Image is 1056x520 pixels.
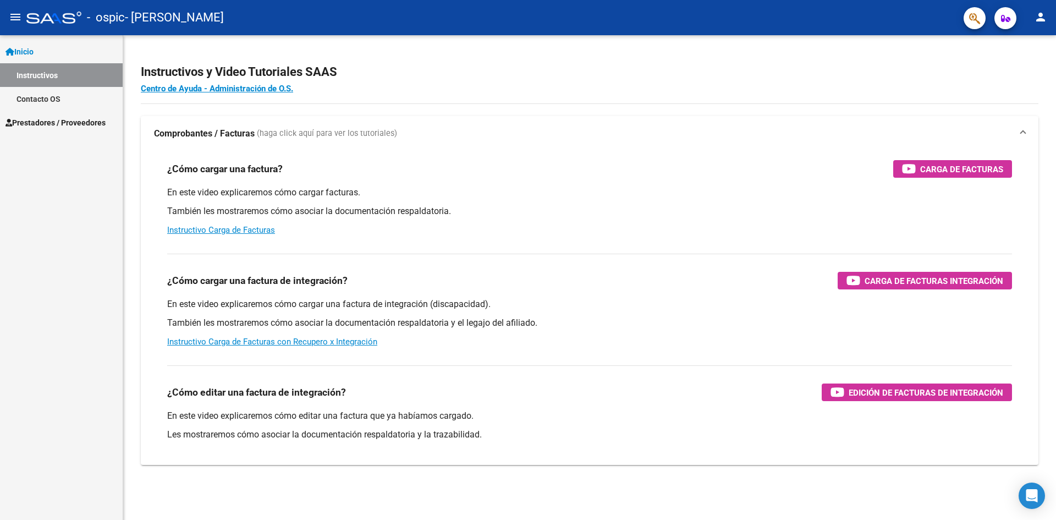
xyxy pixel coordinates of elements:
p: También les mostraremos cómo asociar la documentación respaldatoria. [167,205,1012,217]
span: Prestadores / Proveedores [5,117,106,129]
a: Centro de Ayuda - Administración de O.S. [141,84,293,94]
p: En este video explicaremos cómo cargar facturas. [167,187,1012,199]
span: - [PERSON_NAME] [125,6,224,30]
p: Les mostraremos cómo asociar la documentación respaldatoria y la trazabilidad. [167,429,1012,441]
mat-expansion-panel-header: Comprobantes / Facturas (haga click aquí para ver los tutoriales) [141,116,1038,151]
h3: ¿Cómo editar una factura de integración? [167,385,346,400]
mat-icon: person [1034,10,1047,24]
span: Carga de Facturas [920,162,1003,176]
div: Comprobantes / Facturas (haga click aquí para ver los tutoriales) [141,151,1038,465]
span: Edición de Facturas de integración [849,386,1003,399]
div: Open Intercom Messenger [1019,483,1045,509]
button: Edición de Facturas de integración [822,384,1012,401]
span: - ospic [87,6,125,30]
a: Instructivo Carga de Facturas con Recupero x Integración [167,337,377,347]
span: Inicio [5,46,34,58]
p: En este video explicaremos cómo cargar una factura de integración (discapacidad). [167,298,1012,310]
p: En este video explicaremos cómo editar una factura que ya habíamos cargado. [167,410,1012,422]
h3: ¿Cómo cargar una factura de integración? [167,273,348,288]
h3: ¿Cómo cargar una factura? [167,161,283,177]
h2: Instructivos y Video Tutoriales SAAS [141,62,1038,83]
a: Instructivo Carga de Facturas [167,225,275,235]
mat-icon: menu [9,10,22,24]
strong: Comprobantes / Facturas [154,128,255,140]
span: (haga click aquí para ver los tutoriales) [257,128,397,140]
button: Carga de Facturas [893,160,1012,178]
button: Carga de Facturas Integración [838,272,1012,289]
p: También les mostraremos cómo asociar la documentación respaldatoria y el legajo del afiliado. [167,317,1012,329]
span: Carga de Facturas Integración [865,274,1003,288]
